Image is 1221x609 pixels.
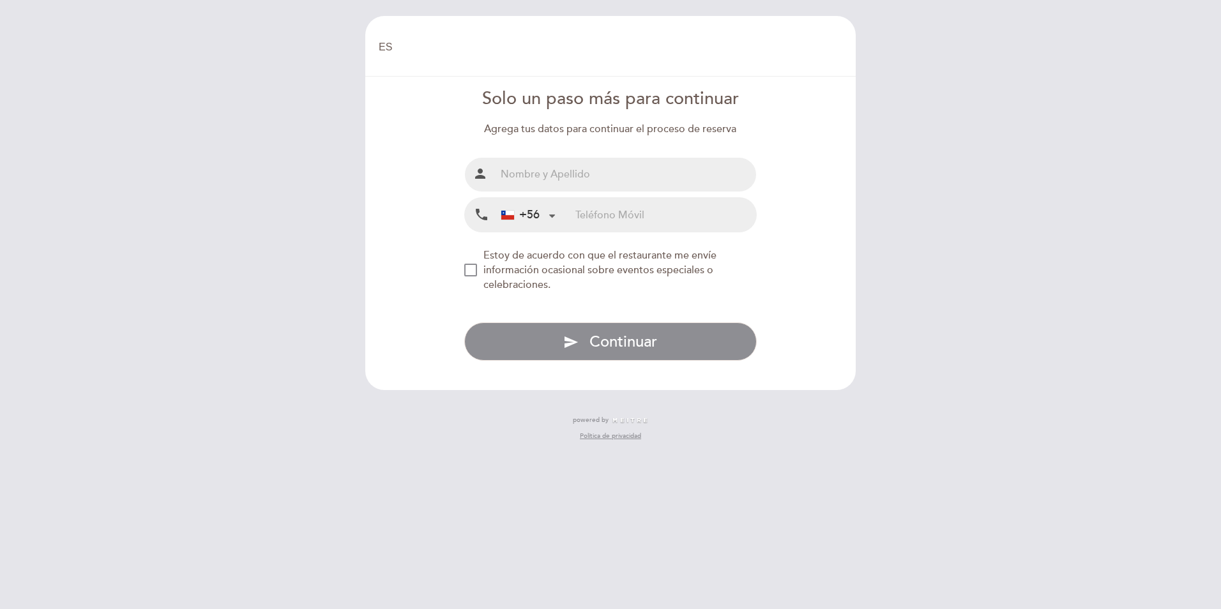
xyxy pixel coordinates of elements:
[464,87,757,112] div: Solo un paso más para continuar
[464,322,757,361] button: send Continuar
[575,198,756,232] input: Teléfono Móvil
[464,122,757,137] div: Agrega tus datos para continuar el proceso de reserva
[612,417,648,424] img: MEITRE
[496,199,560,231] div: Chile: +56
[473,166,488,181] i: person
[580,432,641,440] a: Política de privacidad
[483,249,717,291] span: Estoy de acuerdo con que el restaurante me envíe información ocasional sobre eventos especiales o...
[496,158,757,192] input: Nombre y Apellido
[573,416,609,425] span: powered by
[573,416,648,425] a: powered by
[563,335,579,350] i: send
[589,333,657,351] span: Continuar
[464,248,757,292] md-checkbox: NEW_MODAL_AGREE_RESTAURANT_SEND_OCCASIONAL_INFO
[501,207,540,223] div: +56
[474,207,489,223] i: local_phone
